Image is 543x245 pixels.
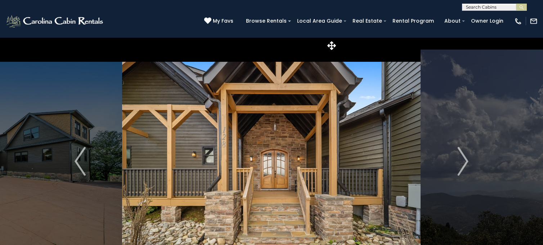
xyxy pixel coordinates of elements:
[204,17,235,25] a: My Favs
[213,17,233,25] span: My Favs
[441,15,464,27] a: About
[293,15,346,27] a: Local Area Guide
[349,15,386,27] a: Real Estate
[530,17,538,25] img: mail-regular-white.png
[389,15,437,27] a: Rental Program
[242,15,290,27] a: Browse Rentals
[467,15,507,27] a: Owner Login
[514,17,522,25] img: phone-regular-white.png
[75,147,85,176] img: arrow
[457,147,468,176] img: arrow
[5,14,105,28] img: White-1-2.png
